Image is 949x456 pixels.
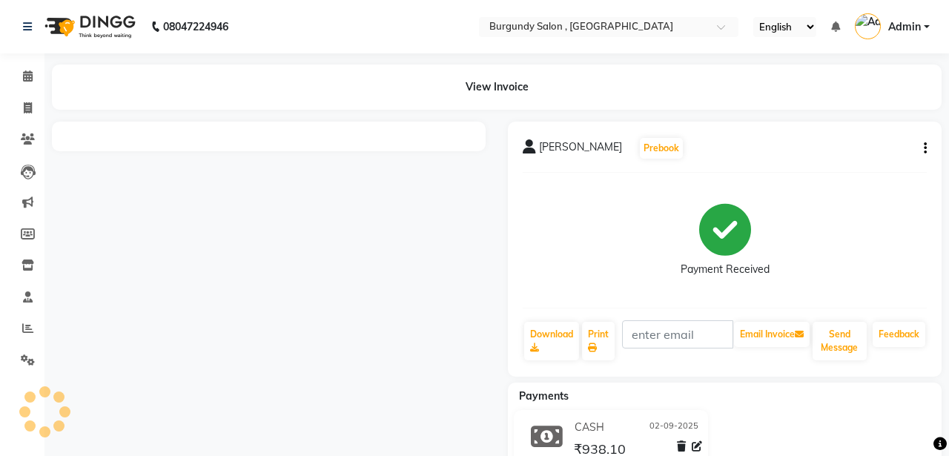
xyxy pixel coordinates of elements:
span: 02-09-2025 [649,420,698,435]
span: [PERSON_NAME] [539,139,622,160]
a: Download [524,322,579,360]
button: Prebook [640,138,683,159]
input: enter email [622,320,733,348]
span: Payments [519,389,569,403]
button: Send Message [813,322,867,360]
a: Feedback [873,322,925,347]
span: CASH [575,420,604,435]
img: Admin [855,13,881,39]
a: Print [582,322,615,360]
span: Admin [888,19,921,35]
div: Payment Received [681,262,770,277]
img: logo [38,6,139,47]
button: Email Invoice [734,322,810,347]
b: 08047224946 [163,6,228,47]
div: View Invoice [52,65,942,110]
